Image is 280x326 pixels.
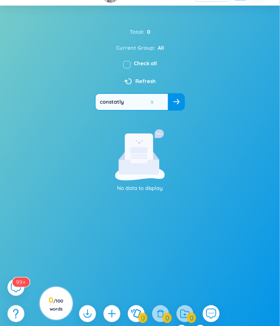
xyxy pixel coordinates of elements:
[37,184,243,193] p: No data to display
[96,94,168,110] input: Search your word
[45,296,66,312] h3: 0
[155,45,164,51] span: All
[144,28,150,37] span: 0
[116,40,164,56] div: Current Group :
[13,278,30,287] sup: 590
[50,298,64,311] span: / 100 words
[136,77,156,86] span: Refresh
[134,60,157,70] label: Check all
[107,309,117,318] span: plus
[116,24,164,40] div: Total :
